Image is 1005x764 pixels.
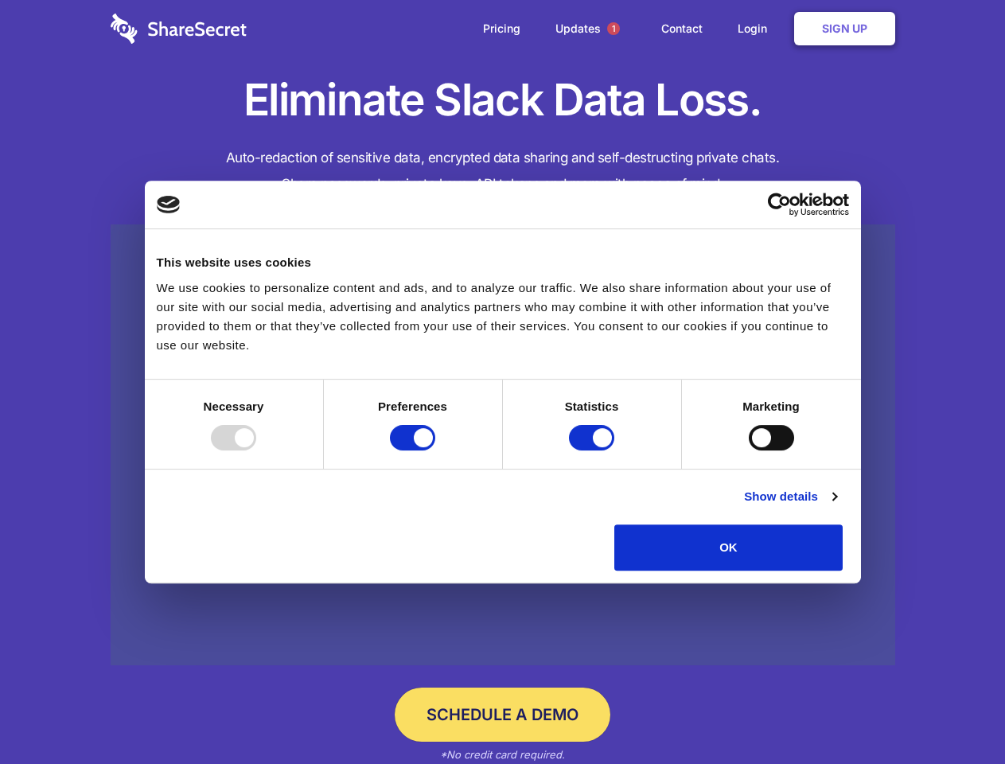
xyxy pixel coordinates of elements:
div: This website uses cookies [157,253,849,272]
em: *No credit card required. [440,748,565,761]
strong: Marketing [742,400,800,413]
a: Usercentrics Cookiebot - opens in a new window [710,193,849,216]
div: We use cookies to personalize content and ads, and to analyze our traffic. We also share informat... [157,279,849,355]
a: Pricing [467,4,536,53]
img: logo [157,196,181,213]
img: logo-wordmark-white-trans-d4663122ce5f474addd5e946df7df03e33cb6a1c49d2221995e7729f52c070b2.svg [111,14,247,44]
a: Sign Up [794,12,895,45]
a: Schedule a Demo [395,688,610,742]
button: OK [614,524,843,571]
h1: Eliminate Slack Data Loss. [111,72,895,129]
a: Contact [645,4,719,53]
a: Login [722,4,791,53]
h4: Auto-redaction of sensitive data, encrypted data sharing and self-destructing private chats. Shar... [111,145,895,197]
a: Wistia video thumbnail [111,224,895,666]
strong: Necessary [204,400,264,413]
strong: Statistics [565,400,619,413]
span: 1 [607,22,620,35]
strong: Preferences [378,400,447,413]
a: Show details [744,487,836,506]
